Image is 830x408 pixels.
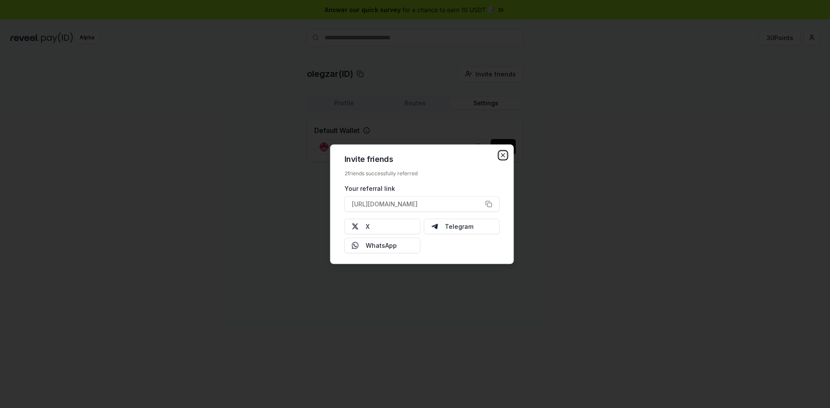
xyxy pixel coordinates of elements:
img: Telegram [431,223,438,230]
img: Whatsapp [352,242,359,249]
img: X [352,223,359,230]
button: Telegram [424,218,500,234]
span: [URL][DOMAIN_NAME] [352,199,418,209]
div: 2 friends successfully referred [345,170,500,177]
button: X [345,218,421,234]
div: Your referral link [345,183,500,193]
button: [URL][DOMAIN_NAME] [345,196,500,212]
button: WhatsApp [345,237,421,253]
h2: Invite friends [345,155,500,163]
